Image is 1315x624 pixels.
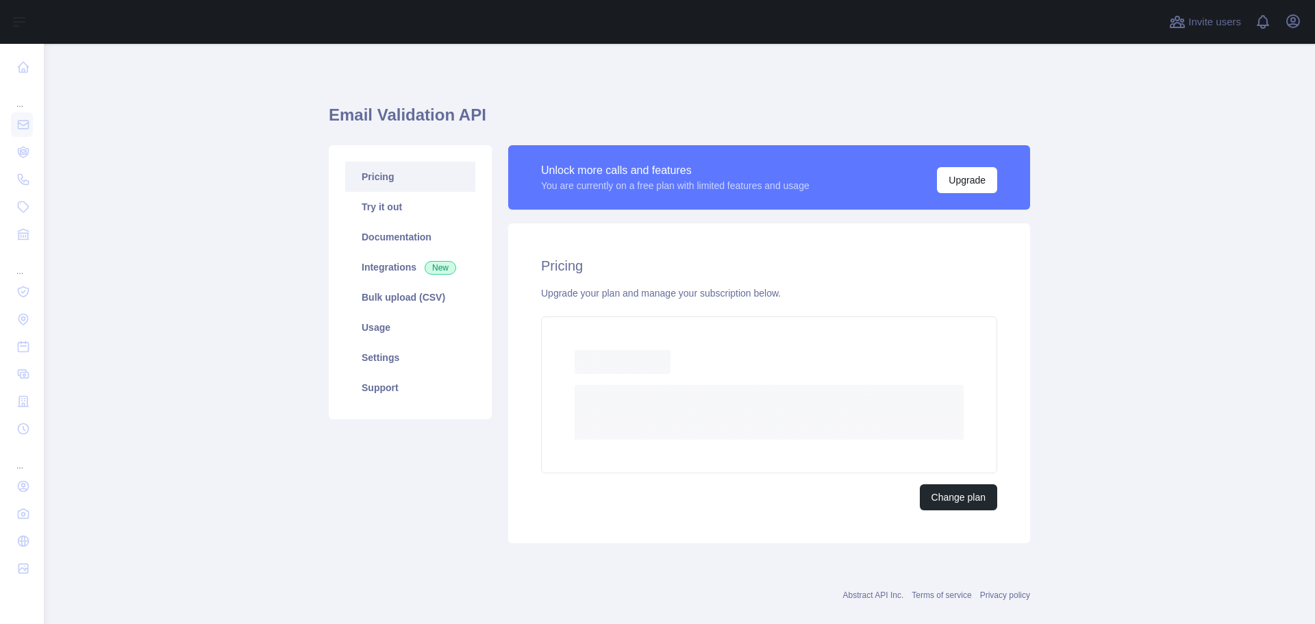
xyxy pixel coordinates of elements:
a: Usage [345,312,475,342]
a: Pricing [345,162,475,192]
a: Terms of service [912,590,971,600]
span: Invite users [1188,14,1241,30]
div: Unlock more calls and features [541,162,810,179]
h1: Email Validation API [329,104,1030,137]
div: ... [11,82,33,110]
h2: Pricing [541,256,997,275]
a: Documentation [345,222,475,252]
a: Abstract API Inc. [843,590,904,600]
a: Settings [345,342,475,373]
div: ... [11,249,33,277]
a: Support [345,373,475,403]
a: Integrations New [345,252,475,282]
button: Upgrade [937,167,997,193]
span: New [425,261,456,275]
a: Try it out [345,192,475,222]
div: ... [11,444,33,471]
div: You are currently on a free plan with limited features and usage [541,179,810,192]
div: Upgrade your plan and manage your subscription below. [541,286,997,300]
button: Invite users [1166,11,1244,33]
a: Privacy policy [980,590,1030,600]
button: Change plan [920,484,997,510]
a: Bulk upload (CSV) [345,282,475,312]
